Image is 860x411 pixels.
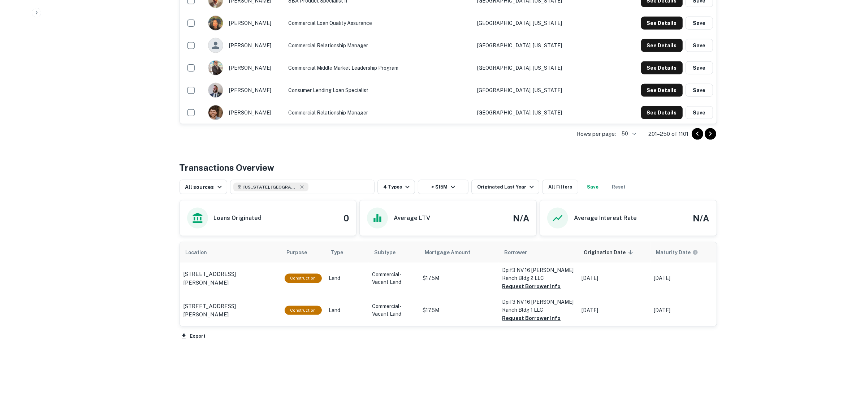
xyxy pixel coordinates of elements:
[343,212,349,225] h4: 0
[474,12,626,34] td: [GEOGRAPHIC_DATA], [US_STATE]
[692,128,703,140] button: Go to previous page
[285,101,474,124] td: Commercial Relationship Manager
[582,274,647,282] p: [DATE]
[686,84,713,97] button: Save
[418,180,468,194] button: > $15M
[705,128,716,140] button: Go to next page
[377,180,415,194] button: 4 Types
[208,16,281,31] div: [PERSON_NAME]
[641,84,683,97] button: See Details
[394,214,430,222] h6: Average LTV
[285,79,474,101] td: Consumer Lending Loan Specialist
[577,130,616,138] p: Rows per page:
[474,101,626,124] td: [GEOGRAPHIC_DATA], [US_STATE]
[208,83,281,98] div: [PERSON_NAME]
[208,105,281,120] div: [PERSON_NAME]
[471,180,539,194] button: Originated Last Year
[285,57,474,79] td: Commercial Middle Market Leadership Program
[425,248,480,257] span: Mortgage Amount
[474,57,626,79] td: [GEOGRAPHIC_DATA], [US_STATE]
[281,242,325,263] th: Purpose
[180,242,281,263] th: Location
[285,12,474,34] td: Commercial Loan Quality Assurance
[230,180,375,194] button: [US_STATE], [GEOGRAPHIC_DATA]
[287,248,317,257] span: Purpose
[423,274,495,282] p: $17.5M
[208,60,281,75] div: [PERSON_NAME]
[180,242,717,326] div: scrollable content
[369,242,419,263] th: Subtype
[285,34,474,57] td: Commercial Relationship Manager
[185,183,224,191] div: All sources
[502,266,575,282] p: Dpif3 NV 16 [PERSON_NAME] Ranch Bldg 2 LLC
[502,298,575,314] p: Dpif3 NV 16 [PERSON_NAME] Ranch Bldg 1 LLC
[183,270,277,287] a: [STREET_ADDRESS][PERSON_NAME]
[505,248,527,257] span: Borrower
[474,79,626,101] td: [GEOGRAPHIC_DATA], [US_STATE]
[656,248,708,256] span: Maturity dates displayed may be estimated. Please contact the lender for the most accurate maturi...
[180,180,227,194] button: All sources
[214,214,262,222] h6: Loans Originated
[651,242,723,263] th: Maturity dates displayed may be estimated. Please contact the lender for the most accurate maturi...
[180,331,208,342] button: Export
[654,307,719,314] p: [DATE]
[641,39,683,52] button: See Details
[641,61,683,74] button: See Details
[285,274,322,283] div: This loan purpose was for construction
[686,61,713,74] button: Save
[208,105,223,120] img: 1534854541940
[285,306,322,315] div: This loan purpose was for construction
[502,314,561,323] button: Request Borrower Info
[656,248,698,256] div: Maturity dates displayed may be estimated. Please contact the lender for the most accurate maturi...
[208,61,223,75] img: 1751378954277
[581,180,604,194] button: Save your search to get updates of matches that match your search criteria.
[824,353,860,388] iframe: Chat Widget
[686,17,713,30] button: Save
[208,16,223,30] img: 1531859663001
[474,34,626,57] td: [GEOGRAPHIC_DATA], [US_STATE]
[619,129,637,139] div: 50
[331,248,343,257] span: Type
[584,248,635,257] span: Origination Date
[208,38,281,53] div: [PERSON_NAME]
[372,303,416,318] p: Commercial-Vacant Land
[574,214,637,222] h6: Average Interest Rate
[372,271,416,286] p: Commercial-Vacant Land
[329,274,365,282] p: Land
[325,242,369,263] th: Type
[649,130,689,138] p: 201–250 of 1101
[375,248,396,257] span: Subtype
[686,39,713,52] button: Save
[183,302,277,319] a: [STREET_ADDRESS][PERSON_NAME]
[502,282,561,291] button: Request Borrower Info
[656,248,691,256] h6: Maturity Date
[423,307,495,314] p: $17.5M
[654,274,719,282] p: [DATE]
[329,307,365,314] p: Land
[641,17,683,30] button: See Details
[693,212,709,225] h4: N/A
[513,212,529,225] h4: N/A
[499,242,578,263] th: Borrower
[477,183,536,191] div: Originated Last Year
[542,180,578,194] button: All Filters
[582,307,647,314] p: [DATE]
[186,248,217,257] span: Location
[180,161,275,174] h4: Transactions Overview
[243,184,298,190] span: [US_STATE], [GEOGRAPHIC_DATA]
[641,106,683,119] button: See Details
[686,106,713,119] button: Save
[208,83,223,98] img: 1613013243867
[419,242,499,263] th: Mortgage Amount
[578,242,651,263] th: Origination Date
[607,180,630,194] button: Reset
